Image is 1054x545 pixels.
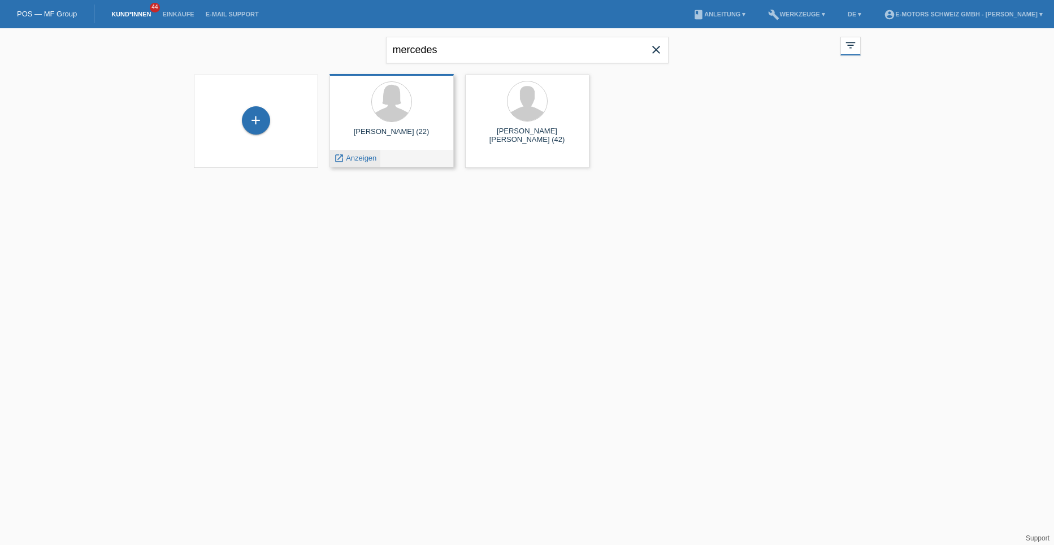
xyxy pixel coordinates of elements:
[693,9,704,20] i: book
[242,111,270,130] div: Kund*in hinzufügen
[1026,534,1049,542] a: Support
[768,9,779,20] i: build
[106,11,157,18] a: Kund*innen
[17,10,77,18] a: POS — MF Group
[474,127,580,145] div: [PERSON_NAME] [PERSON_NAME] (42)
[386,37,669,63] input: Suche...
[150,3,160,12] span: 44
[649,43,663,57] i: close
[884,9,895,20] i: account_circle
[157,11,199,18] a: Einkäufe
[878,11,1048,18] a: account_circleE-Motors Schweiz GmbH - [PERSON_NAME] ▾
[844,39,857,51] i: filter_list
[687,11,751,18] a: bookAnleitung ▾
[200,11,264,18] a: E-Mail Support
[334,154,377,162] a: launch Anzeigen
[339,127,445,145] div: [PERSON_NAME] (22)
[334,153,344,163] i: launch
[842,11,867,18] a: DE ▾
[762,11,831,18] a: buildWerkzeuge ▾
[346,154,376,162] span: Anzeigen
